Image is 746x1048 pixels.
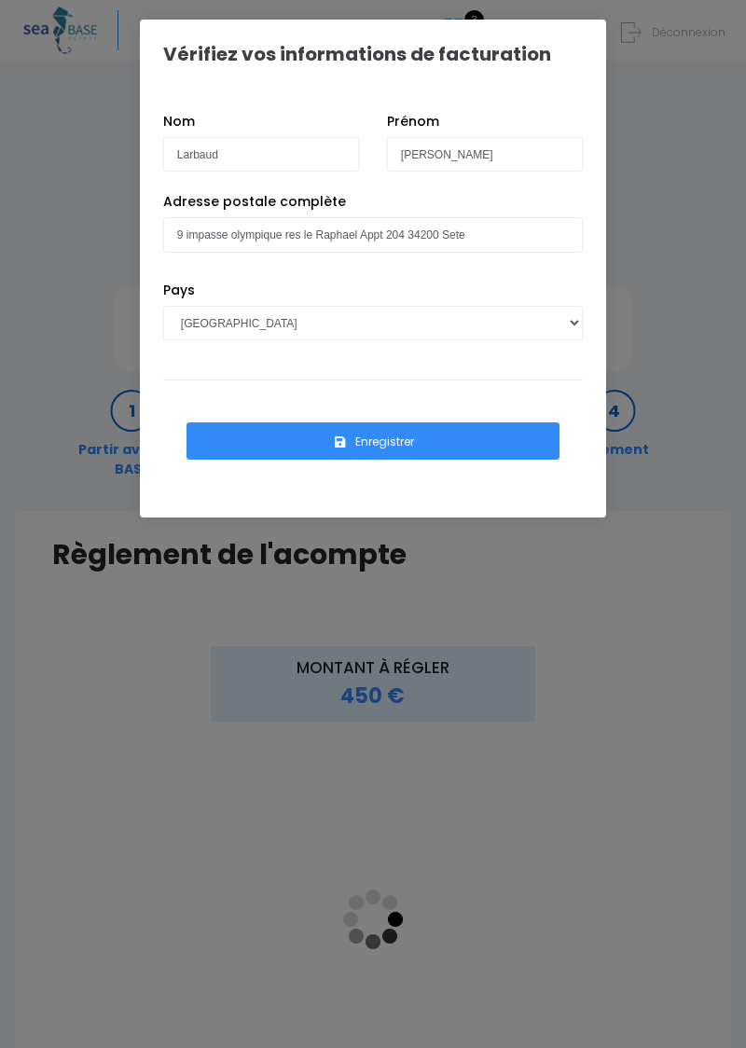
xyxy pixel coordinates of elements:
[163,43,551,65] h1: Vérifiez vos informations de facturation
[163,192,346,212] label: Adresse postale complète
[387,112,439,131] label: Prénom
[186,422,559,460] button: Enregistrer
[163,112,195,131] label: Nom
[163,281,195,300] label: Pays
